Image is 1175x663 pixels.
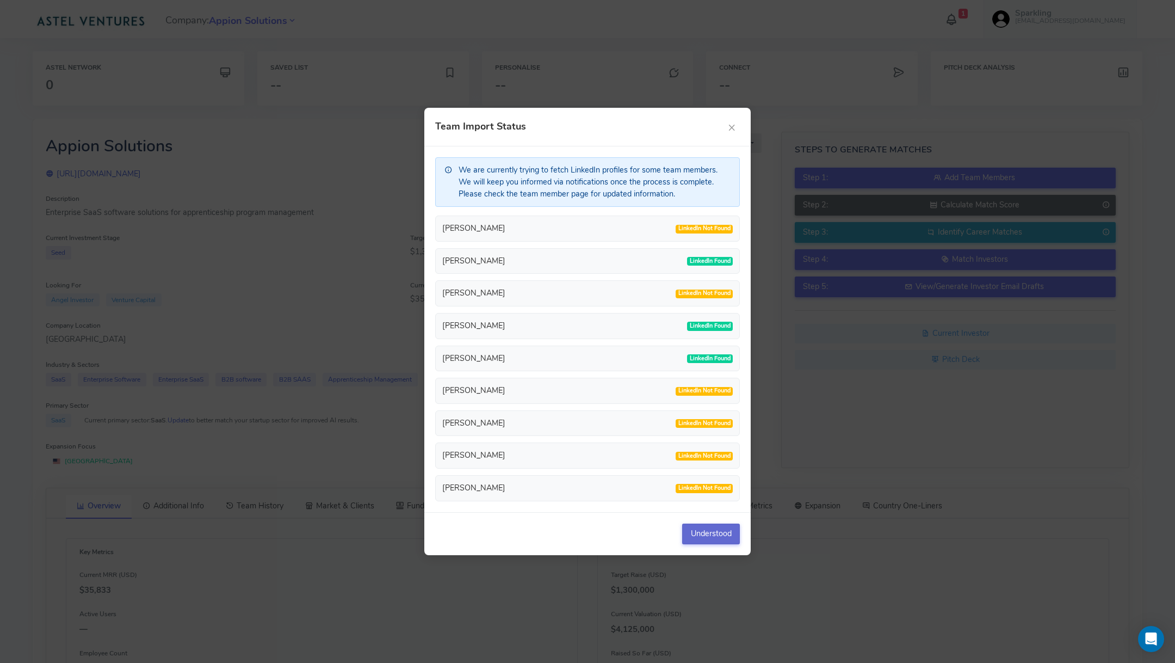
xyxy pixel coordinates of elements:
div: [PERSON_NAME] [442,320,505,332]
span: LinkedIn Not Found [676,419,733,428]
div: [PERSON_NAME] [442,353,505,365]
span: LinkedIn Found [687,354,733,363]
div: [PERSON_NAME] [442,255,505,267]
div: Open Intercom Messenger [1138,626,1164,652]
button: × [723,119,740,135]
div: [PERSON_NAME] [442,450,505,462]
span: LinkedIn Not Found [676,290,733,298]
div: [PERSON_NAME] [442,287,505,299]
span: LinkedIn Not Found [676,387,733,396]
span: LinkedIn Not Found [676,484,733,493]
span: LinkedIn Not Found [676,225,733,234]
span: LinkedIn Found [687,257,733,266]
div: [PERSON_NAME] [442,482,505,494]
h4: Team Import Status [435,121,526,132]
div: [PERSON_NAME] [442,385,505,397]
span: LinkedIn Not Found [676,452,733,461]
div: [PERSON_NAME] [442,418,505,429]
button: Understood [682,524,740,544]
span: LinkedIn Found [687,322,733,330]
div: [PERSON_NAME] [442,223,505,235]
div: We are currently trying to fetch LinkedIn profiles for some team members. We will keep you inform... [435,157,740,207]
